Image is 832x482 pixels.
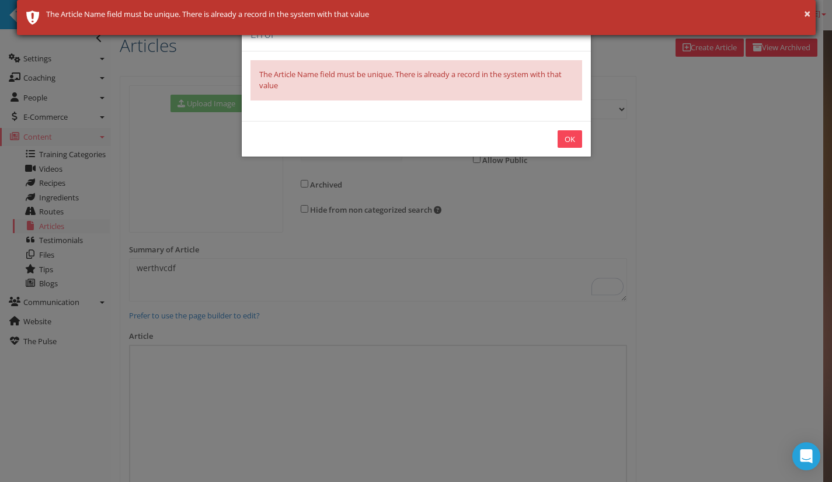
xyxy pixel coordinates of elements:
[804,5,810,23] button: ×
[259,69,573,92] p: The Article Name field must be unique. There is already a record in the system with that value
[558,130,582,148] button: OK
[575,26,582,38] button: ×
[46,9,807,20] div: The Article Name field must be unique. There is already a record in the system with that value
[792,442,820,470] div: Open Intercom Messenger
